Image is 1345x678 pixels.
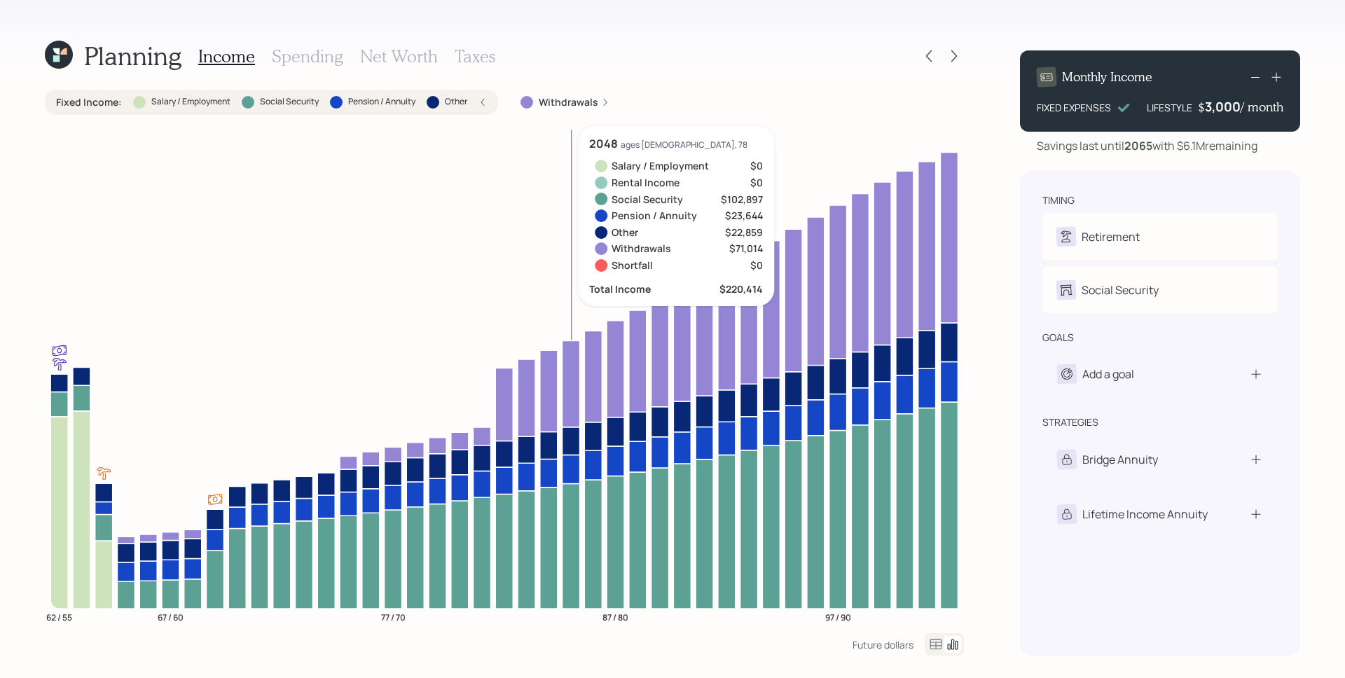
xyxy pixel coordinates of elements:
[602,611,628,623] tspan: 87 / 80
[1082,451,1158,468] div: Bridge Annuity
[1198,99,1205,115] h4: $
[1205,98,1241,115] div: 3,000
[46,611,72,623] tspan: 62 / 55
[1147,100,1192,115] div: LIFESTYLE
[260,96,319,108] label: Social Security
[1082,506,1208,523] div: Lifetime Income Annuity
[853,638,913,651] div: Future dollars
[84,41,181,71] h1: Planning
[1037,100,1111,115] div: FIXED EXPENSES
[56,95,122,109] label: Fixed Income :
[445,96,467,108] label: Other
[381,611,406,623] tspan: 77 / 70
[1082,366,1134,382] div: Add a goal
[539,95,598,109] label: Withdrawals
[1124,138,1152,153] b: 2065
[360,46,438,67] h3: Net Worth
[455,46,495,67] h3: Taxes
[151,96,230,108] label: Salary / Employment
[158,611,184,623] tspan: 67 / 60
[1062,69,1152,85] h4: Monthly Income
[1037,137,1257,154] div: Savings last until with $6.1M remaining
[1241,99,1283,115] h4: / month
[198,46,255,67] h3: Income
[1082,228,1140,245] div: Retirement
[348,96,415,108] label: Pension / Annuity
[1042,193,1075,207] div: timing
[1082,282,1159,298] div: Social Security
[1042,415,1098,429] div: strategies
[825,611,851,623] tspan: 97 / 90
[1042,331,1074,345] div: goals
[272,46,343,67] h3: Spending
